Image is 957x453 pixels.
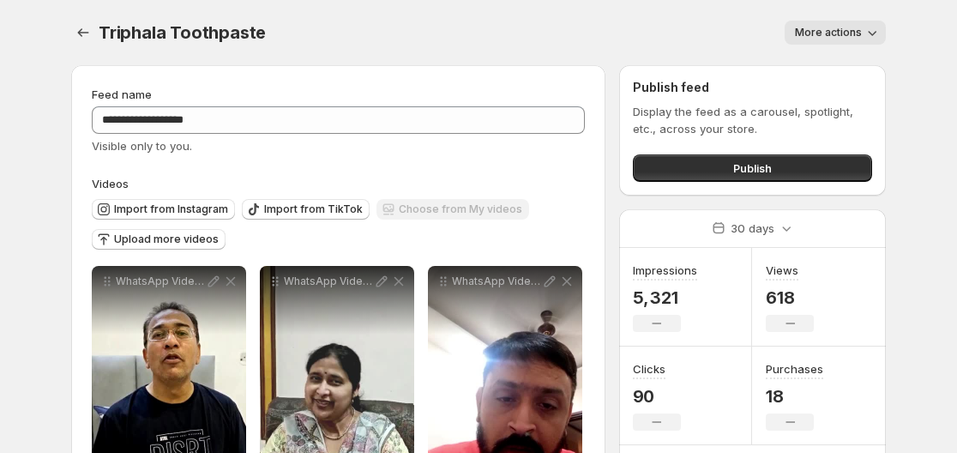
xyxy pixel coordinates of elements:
[71,21,95,45] button: Settings
[633,154,872,182] button: Publish
[633,386,681,407] p: 90
[633,287,697,308] p: 5,321
[92,88,152,101] span: Feed name
[795,26,862,39] span: More actions
[766,360,823,377] h3: Purchases
[99,22,266,43] span: Triphala Toothpaste
[264,202,363,216] span: Import from TikTok
[766,262,798,279] h3: Views
[92,229,226,250] button: Upload more videos
[633,360,665,377] h3: Clicks
[92,139,192,153] span: Visible only to you.
[242,199,370,220] button: Import from TikTok
[733,160,772,177] span: Publish
[284,275,373,288] p: WhatsApp Video [DATE] at 114905 AM
[785,21,886,45] button: More actions
[116,275,205,288] p: WhatsApp Video [DATE] at 114905 AM 1
[731,220,774,237] p: 30 days
[633,103,872,137] p: Display the feed as a carousel, spotlight, etc., across your store.
[92,199,235,220] button: Import from Instagram
[452,275,541,288] p: WhatsApp Video [DATE] at 114904 AM 1
[114,202,228,216] span: Import from Instagram
[92,177,129,190] span: Videos
[766,287,814,308] p: 618
[633,262,697,279] h3: Impressions
[633,79,872,96] h2: Publish feed
[766,386,823,407] p: 18
[114,233,219,246] span: Upload more videos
